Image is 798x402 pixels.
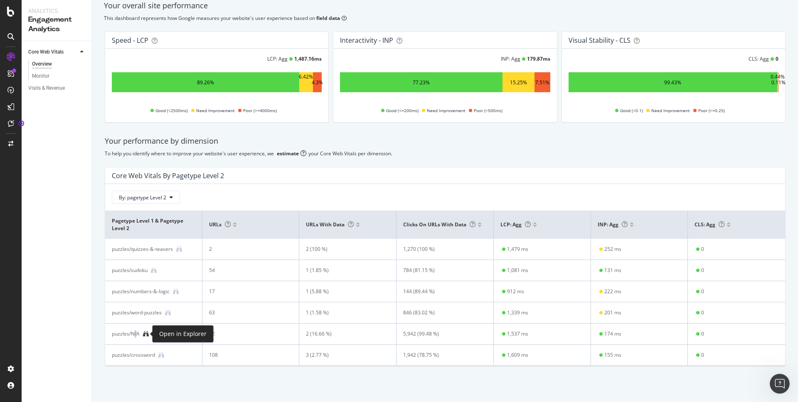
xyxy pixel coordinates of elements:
[209,288,284,295] div: 17
[701,351,704,359] div: 0
[112,191,180,204] button: By: pagetype Level 2
[604,309,621,316] div: 201 ms
[159,329,207,339] div: Open in Explorer
[604,267,621,274] div: 131 ms
[306,245,381,253] div: 2 (100 %)
[209,330,284,338] div: 12
[306,351,381,359] div: 3 (2.77 %)
[403,309,478,316] div: 846 (83.02 %)
[32,72,49,81] div: Monitor
[507,309,528,316] div: 1,339 ms
[507,288,524,295] div: 912 ms
[112,309,162,316] div: puzzles/word-puzzles
[569,36,631,44] div: Visual Stability - CLS
[306,330,381,338] div: 2 (16.66 %)
[604,330,621,338] div: 174 ms
[403,221,475,228] span: Clicks on URLs with data
[698,105,725,115] span: Poor (>=0.25)
[312,79,323,86] div: 4.3%
[316,15,340,22] b: field data
[701,309,704,316] div: 0
[507,245,528,253] div: 1,479 ms
[427,105,465,115] span: Need Improvement
[651,105,690,115] span: Need Improvement
[112,217,193,232] span: pagetype Level 1 & pagetype Level 2
[209,267,284,274] div: 54
[527,55,550,62] div: 179.87 ms
[771,73,785,91] div: 0.44%
[105,136,786,147] div: Your performance by dimension
[28,15,85,34] div: Engagement Analytics
[500,221,531,228] span: LCP: Agg
[413,79,430,86] div: 77.23%
[28,7,85,15] div: Analytics
[507,330,528,338] div: 1,537 ms
[17,120,25,127] div: Tooltip anchor
[32,60,52,69] div: Overview
[701,267,704,274] div: 0
[701,330,704,338] div: 0
[104,15,786,22] div: This dashboard represents how Google measures your website's user experience based on
[112,288,170,295] div: puzzles/numbers-&-logic
[32,60,86,69] a: Overview
[306,288,381,295] div: 1 (5.88 %)
[507,267,528,274] div: 1,081 ms
[507,351,528,359] div: 1,609 ms
[770,374,790,394] iframe: Intercom live chat
[28,84,65,93] div: Visits & Revenue
[28,48,64,56] div: Core Web Vitals
[119,194,166,201] span: By: pagetype Level 2
[112,172,224,180] div: Core Web Vitals By pagetype Level 2
[340,36,393,44] div: Interactivity - INP
[267,55,288,62] div: LCP: Agg
[604,288,621,295] div: 222 ms
[209,309,284,316] div: 63
[28,84,86,93] a: Visits & Revenue
[209,245,284,253] div: 2
[501,55,520,62] div: INP: Agg
[701,288,704,295] div: 0
[776,55,778,62] div: 0
[598,221,628,228] span: INP: Agg
[299,73,313,91] div: 6.42%
[112,36,148,44] div: Speed - LCP
[28,48,78,56] a: Core Web Vitals
[474,105,502,115] span: Poor (>500ms)
[604,351,621,359] div: 155 ms
[155,105,188,115] span: Good (<2500ms)
[664,79,681,86] div: 99.43%
[403,288,478,295] div: 144 (89.44 %)
[386,105,419,115] span: Good (<=200ms)
[277,150,299,157] div: estimate
[604,245,621,253] div: 252 ms
[209,221,231,228] span: URLs
[403,267,478,274] div: 784 (81.15 %)
[306,221,354,228] span: URLs with data
[105,150,786,157] div: To help you identify where to improve your website's user experience, we your Core Web Vitals per...
[403,351,478,359] div: 1,942 (78.75 %)
[112,267,148,274] div: puzzles/sudoku
[403,330,478,338] div: 5,942 (99.48 %)
[294,55,322,62] div: 1,487.16 ms
[306,267,381,274] div: 1 (1.85 %)
[620,105,643,115] span: Good (<0.1)
[306,309,381,316] div: 1 (1.58 %)
[695,221,724,228] span: CLS: Agg
[209,351,284,359] div: 108
[32,72,86,81] a: Monitor
[243,105,277,115] span: Poor (>=4000ms)
[112,330,140,338] div: puzzles/N/A
[510,79,527,86] div: 15.25%
[197,79,214,86] div: 89.26%
[403,245,478,253] div: 1,270 (100 %)
[196,105,235,115] span: Need Improvement
[701,245,704,253] div: 0
[771,79,786,86] div: 0.11%
[749,55,769,62] div: CLS: Agg
[112,245,173,253] div: puzzles/quizzes-&-teasers
[104,0,786,11] div: Your overall site performance
[112,351,155,359] div: puzzles/crossword
[535,79,549,86] div: 7.51%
